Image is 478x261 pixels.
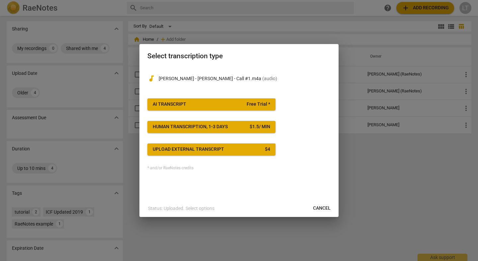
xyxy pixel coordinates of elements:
p: Status: Uploaded. Select options [148,205,214,212]
div: * and/or RaeNotes credits [147,166,331,171]
h2: Select transcription type [147,52,331,60]
p: Jill Wener - Rachel B - Call #1.m4a(audio) [159,75,331,82]
div: Upload external transcript [153,146,224,153]
button: AI TranscriptFree Trial * [147,98,276,110]
div: Human transcription, 1-3 days [153,124,228,130]
div: $ 1.5 / min [250,124,270,130]
div: $ 4 [265,146,270,153]
span: audiotrack [147,75,155,82]
button: Cancel [308,202,336,214]
span: Free Trial * [247,101,270,108]
span: Cancel [313,205,331,212]
button: Human transcription, 1-3 days$1.5/ min [147,121,276,133]
span: ( audio ) [262,76,277,81]
div: AI Transcript [153,101,186,108]
button: Upload external transcript$4 [147,143,276,155]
